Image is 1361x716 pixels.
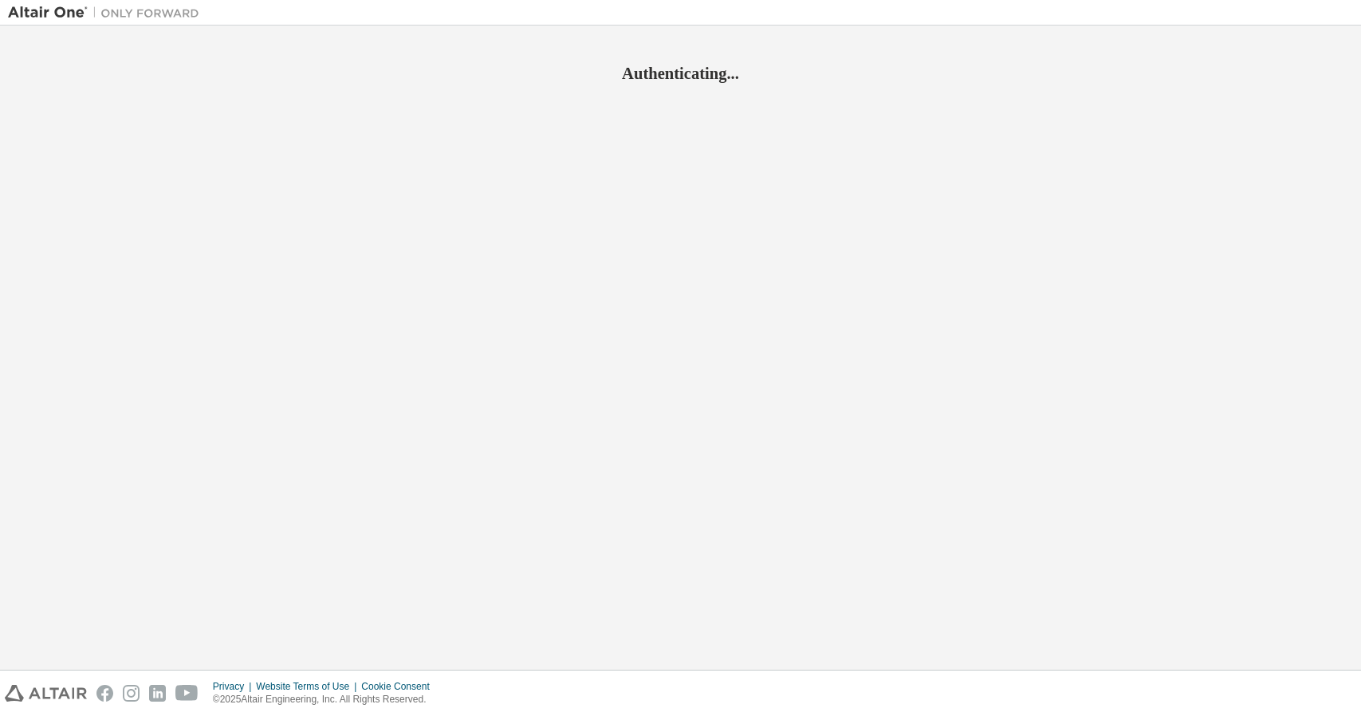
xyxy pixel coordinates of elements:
[213,693,439,706] p: © 2025 Altair Engineering, Inc. All Rights Reserved.
[8,5,207,21] img: Altair One
[123,685,140,702] img: instagram.svg
[361,680,439,693] div: Cookie Consent
[149,685,166,702] img: linkedin.svg
[256,680,361,693] div: Website Terms of Use
[5,685,87,702] img: altair_logo.svg
[96,685,113,702] img: facebook.svg
[213,680,256,693] div: Privacy
[175,685,199,702] img: youtube.svg
[8,63,1353,84] h2: Authenticating...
